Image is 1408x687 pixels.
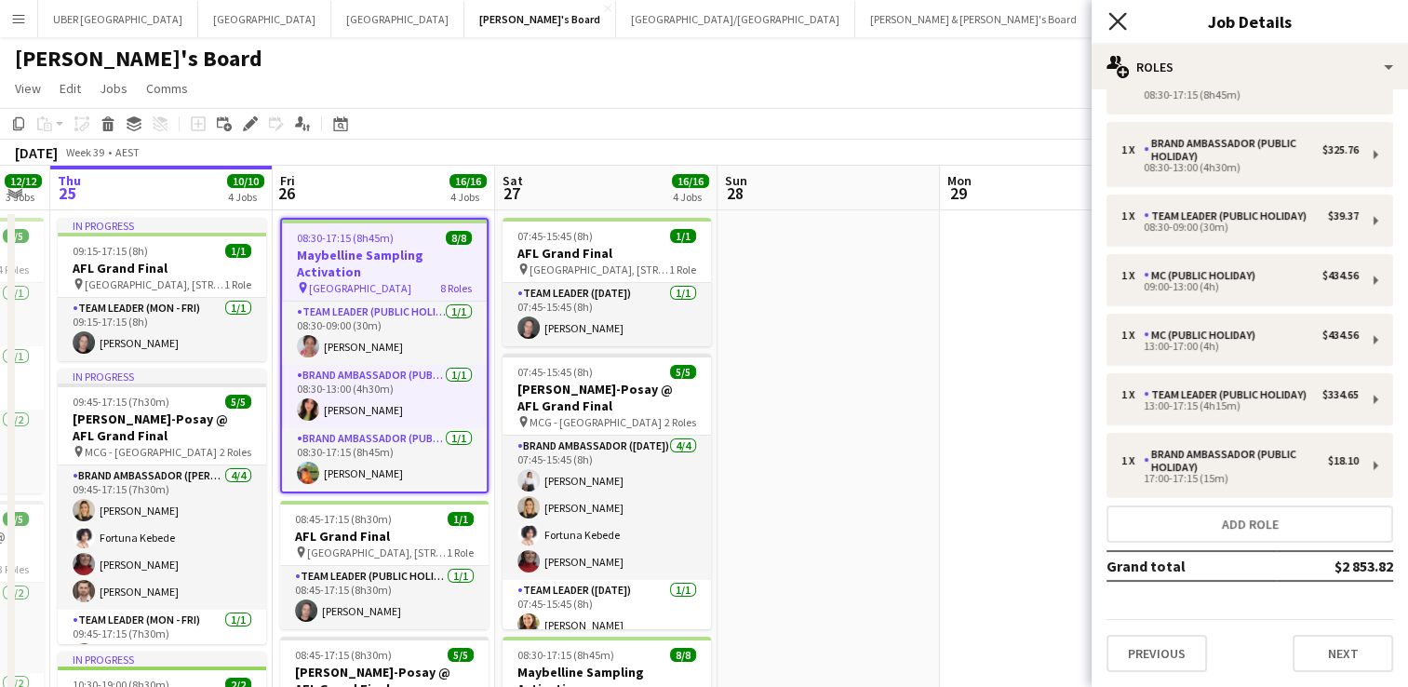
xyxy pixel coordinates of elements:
div: 1 x [1121,454,1144,467]
app-job-card: 07:45-15:45 (8h)1/1AFL Grand Final [GEOGRAPHIC_DATA], [STREET_ADDRESS]1 RoleTeam Leader ([DATE])1... [503,218,711,346]
span: 28 [722,182,747,204]
span: View [15,80,41,97]
span: 1/1 [670,229,696,243]
span: 2 Roles [664,415,696,429]
span: [GEOGRAPHIC_DATA] [309,281,411,295]
span: Thu [58,172,81,189]
span: [GEOGRAPHIC_DATA], [STREET_ADDRESS] [530,263,669,276]
span: MCG - [GEOGRAPHIC_DATA] [85,445,217,459]
span: 1 Role [447,546,474,559]
span: [GEOGRAPHIC_DATA], [STREET_ADDRESS] [85,277,224,291]
div: 07:45-15:45 (8h)5/5[PERSON_NAME]-Posay @ AFL Grand Final MCG - [GEOGRAPHIC_DATA]2 RolesBrand Amba... [503,354,711,629]
h3: AFL Grand Final [503,245,711,262]
div: 08:30-17:15 (8h45m)8/8Maybelline Sampling Activation [GEOGRAPHIC_DATA]8 RolesTeam Leader (Public ... [280,218,489,493]
div: 3 Jobs [6,190,41,204]
div: 1 x [1121,388,1144,401]
h3: Maybelline Sampling Activation [282,247,487,280]
div: 09:00-13:00 (4h) [1121,282,1359,291]
div: In progress [58,369,266,384]
span: [GEOGRAPHIC_DATA], [STREET_ADDRESS] [307,546,447,559]
div: [DATE] [15,143,58,162]
span: 08:30-17:15 (8h45m) [517,648,614,662]
div: 1 x [1121,143,1144,156]
div: $18.10 [1328,454,1359,467]
span: 2 Roles [220,445,251,459]
div: Team Leader (Public Holiday) [1144,388,1314,401]
span: 08:30-17:15 (8h45m) [297,231,394,245]
app-card-role: Team Leader (Mon - Fri)1/109:45-17:15 (7h30m) [58,610,266,673]
div: 08:30-09:00 (30m) [1121,222,1359,232]
span: 8/8 [446,231,472,245]
app-card-role: Brand Ambassador (Public Holiday)1/108:30-17:15 (8h45m)[PERSON_NAME] [282,428,487,492]
span: 5/5 [3,512,29,526]
span: 8 Roles [440,281,472,295]
div: Roles [1092,45,1408,89]
span: 29 [945,182,972,204]
a: Jobs [92,76,135,101]
button: [PERSON_NAME] & [PERSON_NAME]'s Board [855,1,1093,37]
a: View [7,76,48,101]
app-job-card: 08:45-17:15 (8h30m)1/1AFL Grand Final [GEOGRAPHIC_DATA], [STREET_ADDRESS]1 RoleTeam Leader (Publi... [280,501,489,629]
h3: [PERSON_NAME]-Posay @ AFL Grand Final [58,411,266,444]
span: Sat [503,172,523,189]
div: 13:00-17:00 (4h) [1121,342,1359,351]
h3: AFL Grand Final [280,528,489,545]
app-job-card: In progress09:45-17:15 (7h30m)5/5[PERSON_NAME]-Posay @ AFL Grand Final MCG - [GEOGRAPHIC_DATA]2 R... [58,369,266,644]
div: MC (Public Holiday) [1144,269,1263,282]
span: Sun [725,172,747,189]
div: $434.56 [1322,329,1359,342]
span: 10/10 [227,174,264,188]
div: AEST [115,145,140,159]
a: Edit [52,76,88,101]
td: Grand total [1106,551,1276,581]
span: 08:45-17:15 (8h30m) [295,512,392,526]
div: In progress [58,218,266,233]
div: MC (Public Holiday) [1144,329,1263,342]
button: Previous [1106,635,1207,672]
div: $334.65 [1322,388,1359,401]
span: 5/5 [448,648,474,662]
span: 5/5 [670,365,696,379]
div: In progress [58,652,266,667]
span: 09:15-17:15 (8h) [73,244,148,258]
h3: AFL Grand Final [58,260,266,276]
span: Edit [60,80,81,97]
span: 26 [277,182,295,204]
div: $434.56 [1322,269,1359,282]
span: 08:45-17:15 (8h30m) [295,648,392,662]
div: $39.37 [1328,209,1359,222]
span: 1/1 [448,512,474,526]
div: Brand Ambassador (Public Holiday) [1144,448,1328,474]
div: 1 x [1121,209,1144,222]
span: 16/16 [449,174,487,188]
a: Comms [139,76,195,101]
span: 07:45-15:45 (8h) [517,365,593,379]
span: 09:45-17:15 (7h30m) [73,395,169,409]
app-card-role: Brand Ambassador (Public Holiday)1/108:30-13:00 (4h30m)[PERSON_NAME] [282,365,487,428]
app-card-role: Team Leader (Public Holiday)1/108:45-17:15 (8h30m)[PERSON_NAME] [280,566,489,629]
span: Fri [280,172,295,189]
span: 07:45-15:45 (8h) [517,229,593,243]
h1: [PERSON_NAME]'s Board [15,45,262,73]
span: 8/8 [670,648,696,662]
h3: Job Details [1092,9,1408,34]
div: 13:00-17:15 (4h15m) [1121,401,1359,411]
span: 1 Role [224,277,251,291]
app-job-card: In progress09:15-17:15 (8h)1/1AFL Grand Final [GEOGRAPHIC_DATA], [STREET_ADDRESS]1 RoleTeam Leade... [58,218,266,361]
h3: [PERSON_NAME]-Posay @ AFL Grand Final [503,381,711,414]
div: 4 Jobs [450,190,486,204]
div: 4 Jobs [228,190,263,204]
app-card-role: Team Leader (Public Holiday)1/108:30-09:00 (30m)[PERSON_NAME] [282,302,487,365]
button: [PERSON_NAME]'s Board [464,1,616,37]
span: Mon [947,172,972,189]
div: $325.76 [1322,143,1359,156]
span: Jobs [100,80,127,97]
div: 1 x [1121,269,1144,282]
span: 27 [500,182,523,204]
span: 16/16 [672,174,709,188]
span: Week 39 [61,145,108,159]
